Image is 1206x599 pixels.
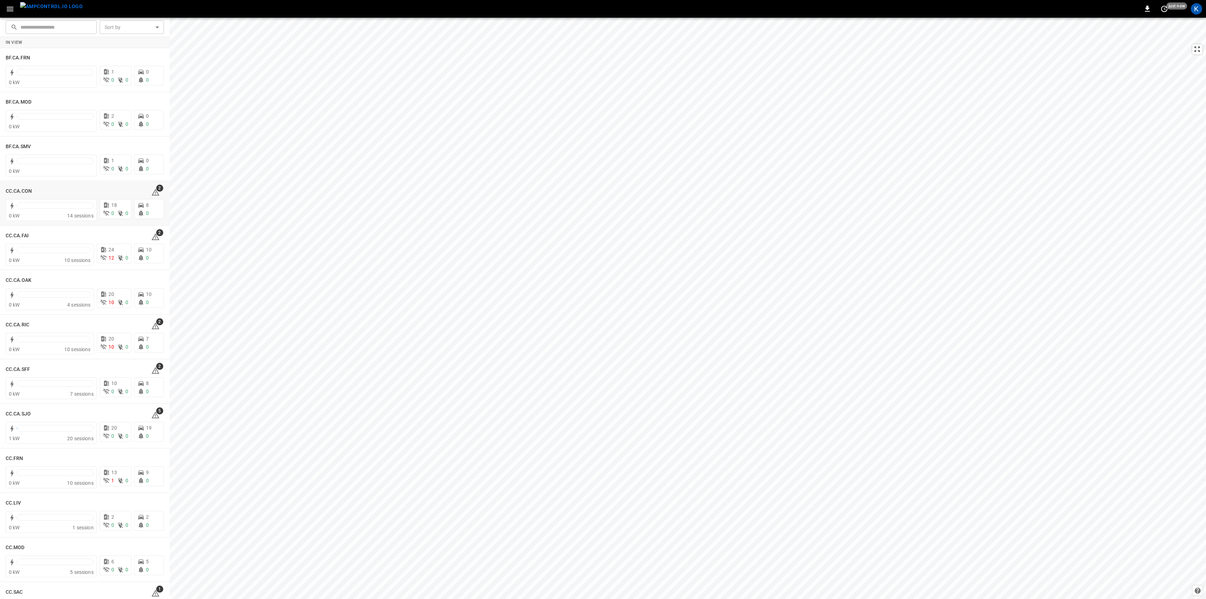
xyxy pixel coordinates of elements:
span: 10 [146,291,152,297]
span: 19 [146,425,152,431]
h6: BF.CA.FRN [6,54,30,62]
span: 1 [111,478,114,483]
span: 0 [146,567,149,572]
span: 0 [111,389,114,394]
span: 10 [108,344,114,350]
span: 10 sessions [67,480,94,486]
span: 7 sessions [70,391,94,397]
span: 5 sessions [70,569,94,575]
span: 2 [146,514,149,520]
span: 2 [156,318,163,325]
span: 0 [125,166,128,171]
span: 0 [125,299,128,305]
span: 4 sessions [67,302,91,308]
span: 0 [146,158,149,163]
span: 0 [125,344,128,350]
span: 0 kW [9,213,20,219]
span: 0 [125,210,128,216]
span: 0 [125,567,128,572]
h6: CC.LIV [6,499,21,507]
span: 0 [125,77,128,83]
h6: CC.CA.OAK [6,277,31,284]
h6: CC.FRN [6,455,23,463]
strong: In View [6,40,23,45]
img: ampcontrol.io logo [20,2,83,11]
span: 0 [125,478,128,483]
span: 2 [111,113,114,119]
span: 10 sessions [64,257,91,263]
span: 10 [111,380,117,386]
span: 0 [125,255,128,261]
span: 2 [156,185,163,192]
span: 13 [111,470,117,475]
button: set refresh interval [1159,3,1170,14]
span: 20 [111,425,117,431]
span: 0 [146,210,149,216]
span: 1 kW [9,436,20,441]
span: 0 [125,522,128,528]
span: 10 sessions [64,347,91,352]
div: profile-icon [1191,3,1202,14]
span: 0 [146,344,149,350]
span: 0 [125,121,128,127]
span: 0 [146,113,149,119]
span: 0 kW [9,569,20,575]
span: 10 [146,247,152,252]
span: 0 [111,166,114,171]
span: 0 [146,255,149,261]
span: 0 [146,166,149,171]
span: 0 [146,69,149,75]
span: 5 [156,407,163,414]
span: 0 [146,77,149,83]
h6: CC.SAC [6,588,23,596]
span: 0 kW [9,80,20,85]
span: 24 [108,247,114,252]
h6: CC.MOD [6,544,25,552]
span: 9 [146,470,149,475]
span: 0 kW [9,124,20,129]
h6: CC.CA.RIC [6,321,29,329]
span: 0 kW [9,391,20,397]
h6: CC.CA.CON [6,187,32,195]
h6: BF.CA.MOD [6,98,31,106]
span: 0 [146,389,149,394]
span: 8 [146,380,149,386]
span: 0 [146,478,149,483]
span: 6 [111,559,114,564]
span: 2 [111,514,114,520]
span: 0 [125,433,128,439]
span: 1 [111,69,114,75]
span: 18 [111,202,117,208]
span: 5 [146,559,149,564]
span: 0 kW [9,302,20,308]
span: 0 [111,433,114,439]
span: 1 [156,586,163,593]
span: 20 [108,336,114,342]
span: 0 [111,210,114,216]
span: 0 [146,522,149,528]
span: 0 [146,299,149,305]
span: 0 [125,389,128,394]
span: 1 session [72,525,93,530]
span: 7 [146,336,149,342]
span: just now [1166,2,1187,10]
span: 12 [108,255,114,261]
span: 0 [111,567,114,572]
span: 0 [146,121,149,127]
span: 20 [108,291,114,297]
span: 0 kW [9,347,20,352]
span: 0 [111,121,114,127]
span: 0 kW [9,257,20,263]
span: 14 sessions [67,213,94,219]
span: 2 [156,363,163,370]
span: 0 kW [9,525,20,530]
h6: BF.CA.SMV [6,143,31,151]
span: 0 [146,433,149,439]
span: 10 [108,299,114,305]
span: 0 [111,77,114,83]
span: 0 kW [9,480,20,486]
span: 0 kW [9,168,20,174]
span: 20 sessions [67,436,94,441]
h6: CC.CA.FAI [6,232,29,240]
span: 1 [111,158,114,163]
